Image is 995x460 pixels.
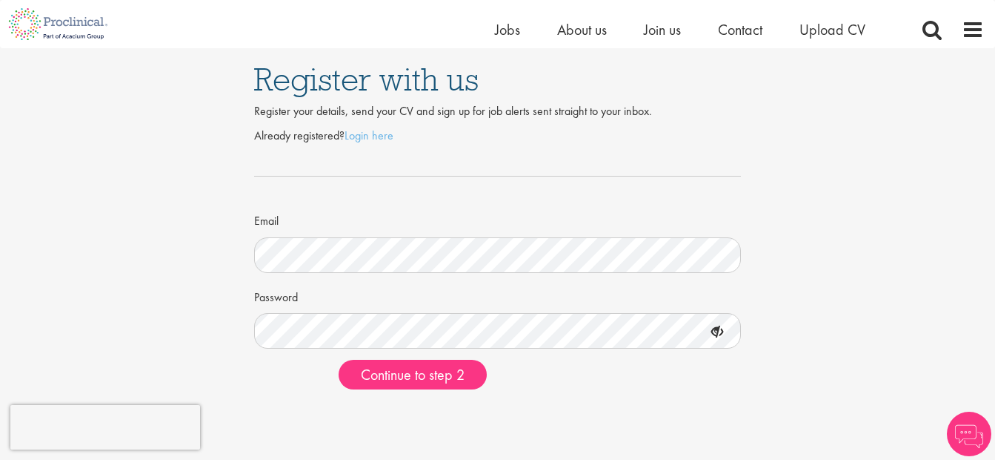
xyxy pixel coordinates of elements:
a: Join us [644,20,681,39]
img: Chatbot [947,412,991,456]
span: Continue to step 2 [361,365,465,384]
a: Jobs [495,20,520,39]
label: Password [254,284,298,306]
a: About us [557,20,607,39]
div: Register your details, send your CV and sign up for job alerts sent straight to your inbox. [254,103,741,120]
p: Already registered? [254,128,741,145]
a: Login here [345,128,393,143]
h1: Register with us [254,63,741,96]
label: Email [254,208,279,230]
a: Contact [718,20,762,39]
a: Upload CV [799,20,865,39]
iframe: reCAPTCHA [10,405,200,450]
button: Continue to step 2 [339,360,487,390]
